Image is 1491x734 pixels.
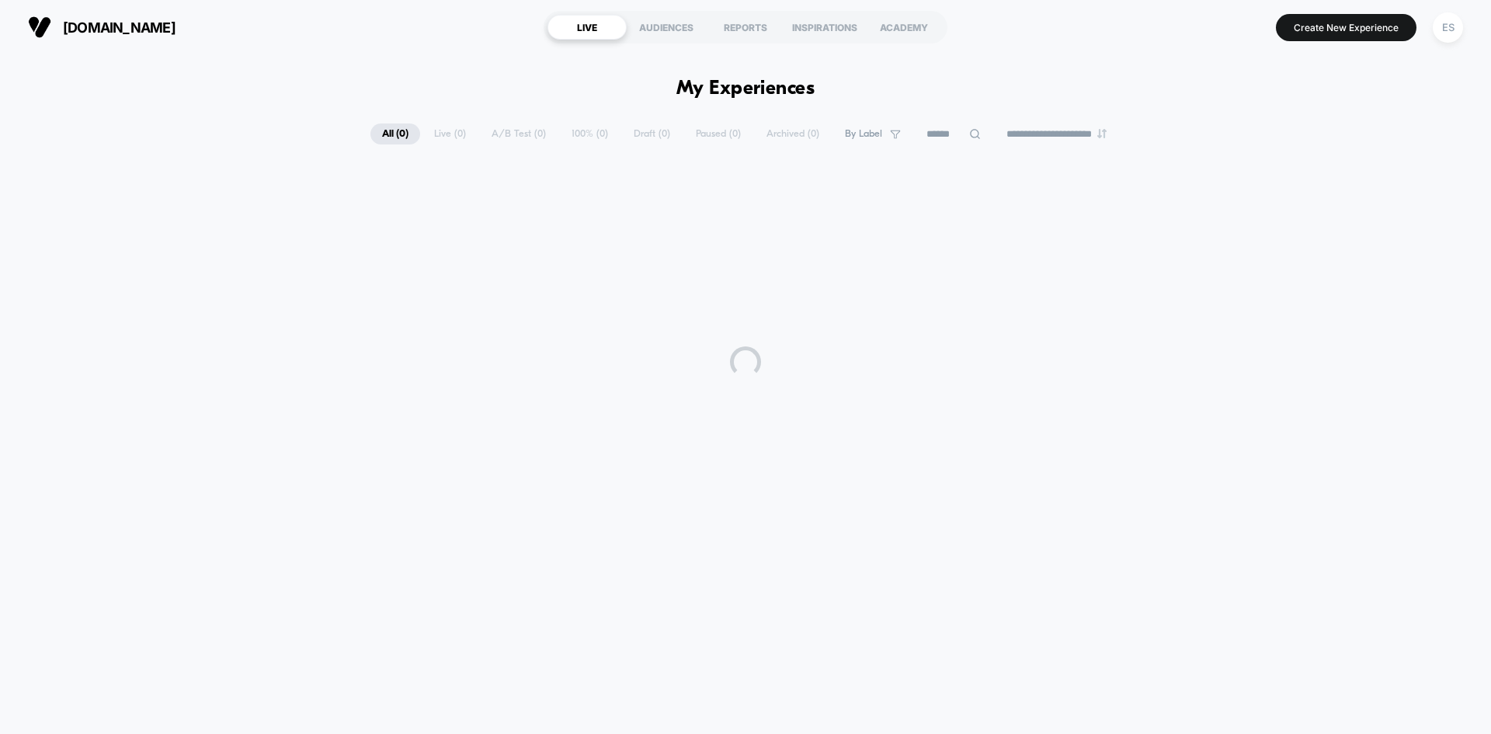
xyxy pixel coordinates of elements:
button: [DOMAIN_NAME] [23,15,180,40]
div: REPORTS [706,15,785,40]
span: By Label [845,128,882,140]
button: Create New Experience [1276,14,1416,41]
h1: My Experiences [676,78,815,100]
img: Visually logo [28,16,51,39]
button: ES [1428,12,1468,43]
div: ACADEMY [864,15,944,40]
div: LIVE [547,15,627,40]
img: end [1097,129,1107,138]
div: ES [1433,12,1463,43]
div: AUDIENCES [627,15,706,40]
div: INSPIRATIONS [785,15,864,40]
span: [DOMAIN_NAME] [63,19,176,36]
span: All ( 0 ) [370,123,420,144]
